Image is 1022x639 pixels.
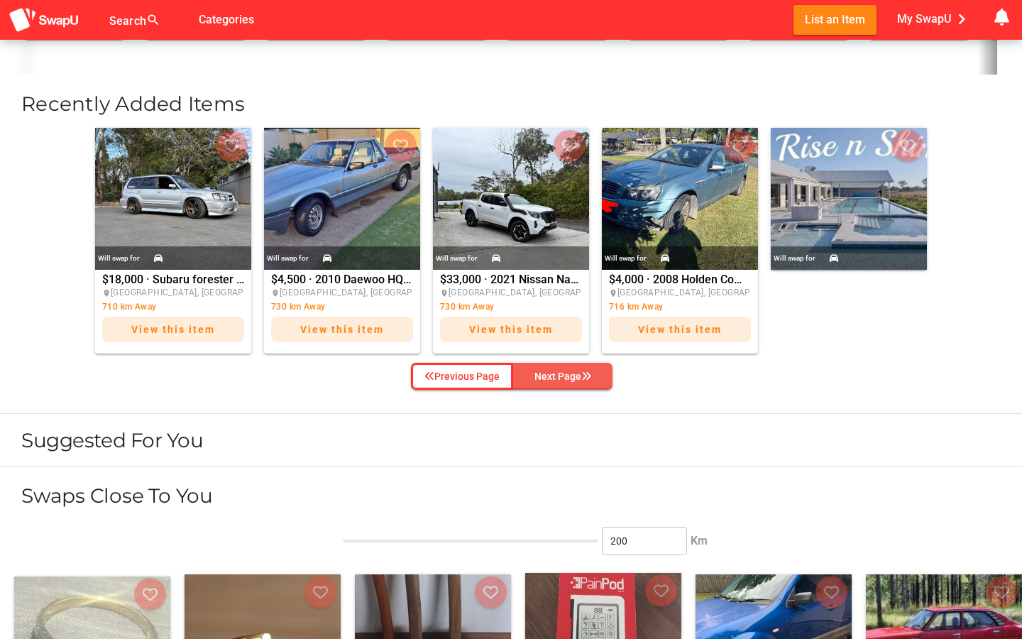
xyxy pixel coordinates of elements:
div: Previous Page [424,368,500,385]
span: Categories [199,8,254,31]
h1: Suggested For You [21,428,1022,452]
span: My SwapU [897,9,972,30]
span: 730 km Away [271,302,325,312]
a: Will swap for$4,000 · 2008 Holden Commodore[GEOGRAPHIC_DATA], [GEOGRAPHIC_DATA]716 km AwayView th... [598,128,762,354]
div: Will swap for [436,251,478,266]
a: Categories [187,12,265,26]
div: Will swap for [267,251,309,266]
a: Will swap for$4,500 · 2010 Daewoo HQ holden[GEOGRAPHIC_DATA], [GEOGRAPHIC_DATA]730 km AwayView th... [260,128,424,354]
span: [GEOGRAPHIC_DATA], [GEOGRAPHIC_DATA] [449,288,625,297]
div: Km [691,532,708,550]
img: nicholas.robertson%2Bfacebook%40swapu.com.au%2F753635670481333%2F753635670481333-photo-0.jpg [264,128,420,270]
img: nicholas.robertson%2Bfacebook%40swapu.com.au%2F759554766478796%2F759554766478796-photo-0.jpg [95,128,251,270]
img: nicholas.robertson%2Bfacebook%40swapu.com.au%2F718485001101940%2F718485001101940-photo-0.jpg [602,128,758,270]
button: Previous Page [411,363,513,390]
img: nicholas.robertson%2Bfacebook%40swapu.com.au%2F726411517063966%2F726411517063966-photo-0.jpg [433,128,589,270]
button: Next Page [513,363,612,390]
i: place [271,289,280,297]
h2: Swaps Close To You [21,484,1022,508]
div: Will swap for [774,251,815,266]
div: Will swap for [605,251,647,266]
i: false [177,11,194,28]
div: $33,000 · 2021 Nissan Navara D23 MY21.5 SL Utility Dual Cab 4dr Spts Auto 7sp 4x4 1117kg 2.3DTT [440,274,582,349]
img: aSD8y5uGLpzPJLYTcYcjNu3laj1c05W5KWf0Ds+Za8uybjssssuu+yyyy677LKX2n+PWMSDJ9a87AAAAABJRU5ErkJggg== [9,7,79,33]
button: My SwapU [894,5,975,33]
span: List an Item [805,10,865,29]
span: View this item [300,324,384,335]
i: place [102,289,111,297]
span: 730 km Away [440,302,494,312]
span: View this item [469,324,553,335]
span: [GEOGRAPHIC_DATA], [GEOGRAPHIC_DATA] [111,288,287,297]
a: Will swap for$33,000 · 2021 Nissan Navara D23 MY21.5 SL Utility Dual Cab 4dr Spts Auto 7sp 4x4 11... [429,128,593,354]
span: View this item [131,324,215,335]
div: $4,000 · 2008 Holden Commodore [609,274,751,349]
img: nicholas.robertson%2Bfacebook%40swapu.com.au%2F656548490827182%2F656548490827182-photo-0.jpg [771,128,927,270]
span: 716 km Away [609,302,663,312]
span: [GEOGRAPHIC_DATA], [GEOGRAPHIC_DATA] [280,288,456,297]
div: $18,000 · Subaru forester 03 xt "built" [102,274,244,349]
div: Next Page [534,368,591,385]
a: Will swap for [767,128,930,270]
span: 710 km Away [102,302,156,312]
div: $4,500 · 2010 Daewoo HQ holden [271,274,413,349]
button: List an Item [793,5,877,34]
span: View this item [638,324,722,335]
i: place [609,289,617,297]
button: Categories [187,5,265,34]
i: chevron_right [951,9,972,30]
span: [GEOGRAPHIC_DATA], [GEOGRAPHIC_DATA] [617,288,794,297]
a: Will swap for$18,000 · Subaru forester 03 xt "built"[GEOGRAPHIC_DATA], [GEOGRAPHIC_DATA]710 km Aw... [92,128,255,354]
i: place [440,289,449,297]
div: Will swap for [98,251,140,266]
